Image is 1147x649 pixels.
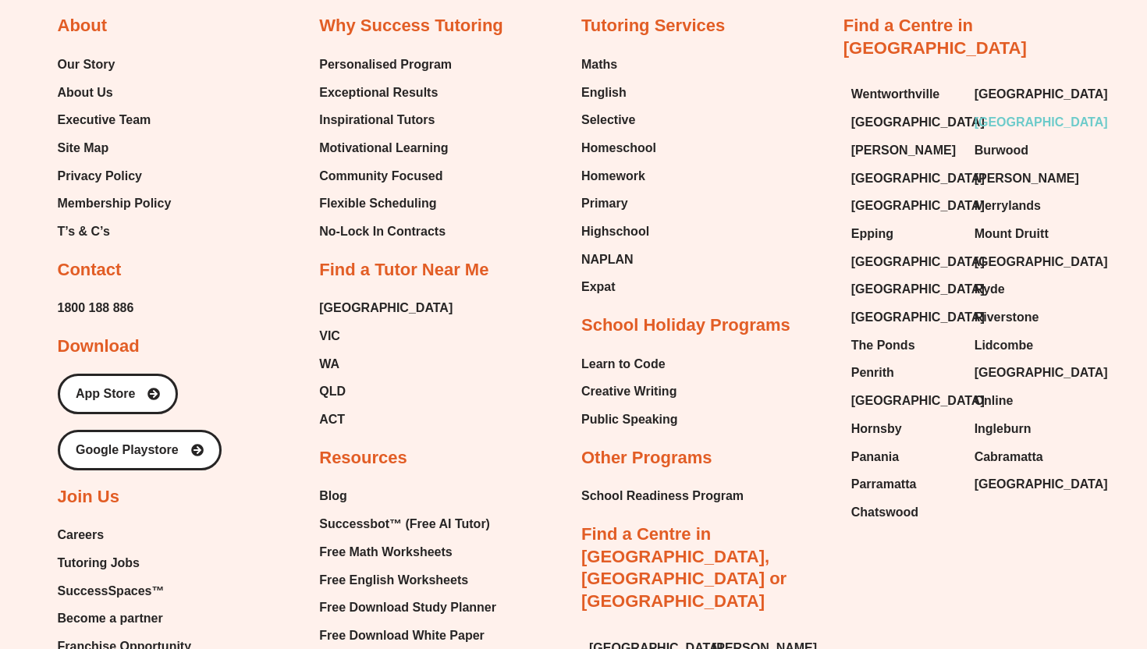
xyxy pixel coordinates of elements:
[581,275,616,299] span: Expat
[58,108,172,132] a: Executive Team
[581,353,678,376] a: Learn to Code
[851,167,985,190] span: [GEOGRAPHIC_DATA]
[581,248,656,271] a: NAPLAN
[851,306,985,329] span: [GEOGRAPHIC_DATA]
[319,192,436,215] span: Flexible Scheduling
[851,111,985,134] span: [GEOGRAPHIC_DATA]
[319,408,345,431] span: ACT
[975,361,1082,385] a: [GEOGRAPHIC_DATA]
[975,389,1014,413] span: Online
[851,445,899,469] span: Panania
[975,111,1108,134] span: [GEOGRAPHIC_DATA]
[851,501,918,524] span: Chatswood
[319,512,506,536] a: Successbot™ (Free AI Tutor)
[58,53,172,76] a: Our Story
[851,83,940,106] span: Wentworthville
[319,165,452,188] a: Community Focused
[581,524,787,611] a: Find a Centre in [GEOGRAPHIC_DATA], [GEOGRAPHIC_DATA] or [GEOGRAPHIC_DATA]
[319,192,452,215] a: Flexible Scheduling
[975,222,1082,246] a: Mount Druitt
[975,139,1082,162] a: Burwood
[319,53,452,76] a: Personalised Program
[58,551,140,575] span: Tutoring Jobs
[319,220,446,243] span: No-Lock In Contracts
[851,139,959,162] a: [PERSON_NAME]
[319,408,453,431] a: ACT
[975,111,1082,134] a: [GEOGRAPHIC_DATA]
[851,334,959,357] a: The Ponds
[58,296,134,320] a: 1800 188 886
[58,523,192,547] a: Careers
[319,353,453,376] a: WA
[975,334,1034,357] span: Lidcombe
[851,250,959,274] a: [GEOGRAPHIC_DATA]
[851,111,959,134] a: [GEOGRAPHIC_DATA]
[851,417,902,441] span: Hornsby
[58,220,172,243] a: T’s & C’s
[319,512,490,536] span: Successbot™ (Free AI Tutor)
[58,53,115,76] span: Our Story
[851,361,894,385] span: Penrith
[58,607,163,630] span: Become a partner
[58,551,192,575] a: Tutoring Jobs
[581,108,635,132] span: Selective
[975,445,1082,469] a: Cabramatta
[975,167,1079,190] span: [PERSON_NAME]
[581,380,676,403] span: Creative Writing
[319,380,453,403] a: QLD
[581,137,656,160] span: Homeschool
[58,165,172,188] a: Privacy Policy
[581,165,656,188] a: Homework
[851,306,959,329] a: [GEOGRAPHIC_DATA]
[851,473,959,496] a: Parramatta
[851,83,959,106] a: Wentworthville
[879,473,1147,649] div: Chat Widget
[319,541,452,564] span: Free Math Worksheets
[581,380,678,403] a: Creative Writing
[58,81,172,105] a: About Us
[319,484,347,508] span: Blog
[581,275,656,299] a: Expat
[58,165,143,188] span: Privacy Policy
[975,167,1082,190] a: [PERSON_NAME]
[581,165,645,188] span: Homework
[319,569,468,592] span: Free English Worksheets
[581,15,725,37] h2: Tutoring Services
[319,259,488,282] h2: Find a Tutor Near Me
[851,139,956,162] span: [PERSON_NAME]
[581,81,656,105] a: English
[851,361,959,385] a: Penrith
[58,607,192,630] a: Become a partner
[975,306,1039,329] span: Riverstone
[851,334,915,357] span: The Ponds
[975,83,1108,106] span: [GEOGRAPHIC_DATA]
[581,408,678,431] a: Public Speaking
[58,430,222,470] a: Google Playstore
[581,220,649,243] span: Highschool
[319,137,452,160] a: Motivational Learning
[319,569,506,592] a: Free English Worksheets
[58,15,108,37] h2: About
[76,388,135,400] span: App Store
[975,334,1082,357] a: Lidcombe
[581,248,634,271] span: NAPLAN
[581,81,627,105] span: English
[581,353,666,376] span: Learn to Code
[975,389,1082,413] a: Online
[975,306,1082,329] a: Riverstone
[319,296,453,320] span: [GEOGRAPHIC_DATA]
[58,259,122,282] h2: Contact
[58,192,172,215] a: Membership Policy
[319,220,452,243] a: No-Lock In Contracts
[319,165,442,188] span: Community Focused
[319,353,339,376] span: WA
[581,447,712,470] h2: Other Programs
[975,83,1082,106] a: [GEOGRAPHIC_DATA]
[58,335,140,358] h2: Download
[851,389,985,413] span: [GEOGRAPHIC_DATA]
[319,624,506,647] a: Free Download White Paper
[851,473,917,496] span: Parramatta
